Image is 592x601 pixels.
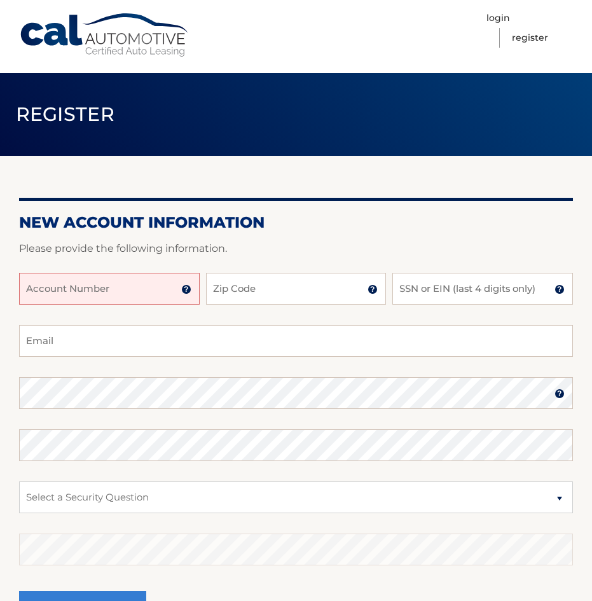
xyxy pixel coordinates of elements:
img: tooltip.svg [554,389,565,399]
a: Cal Automotive [19,13,191,58]
p: Please provide the following information. [19,240,573,258]
img: tooltip.svg [181,284,191,294]
span: Register [16,102,115,126]
img: tooltip.svg [554,284,565,294]
input: Account Number [19,273,200,305]
input: Email [19,325,573,357]
input: SSN or EIN (last 4 digits only) [392,273,573,305]
img: tooltip.svg [368,284,378,294]
a: Login [486,8,510,28]
input: Zip Code [206,273,387,305]
h2: New Account Information [19,213,573,232]
a: Register [512,28,548,48]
